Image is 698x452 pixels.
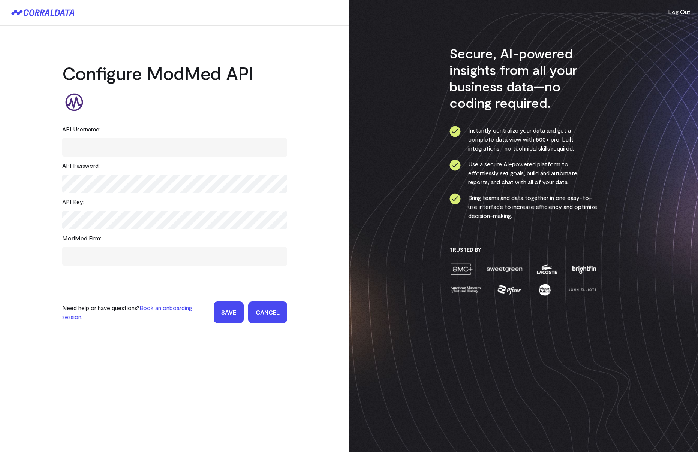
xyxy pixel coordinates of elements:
input: Save [214,301,244,323]
a: Cancel [248,301,287,323]
div: API Username: [62,120,287,138]
img: amc-0b11a8f1.png [449,263,473,276]
button: Log Out [668,7,691,16]
h2: Configure ModMed API [62,62,287,84]
h3: Trusted By [449,246,598,253]
div: API Password: [62,157,287,175]
img: john-elliott-25751c40.png [567,283,598,296]
img: ico-check-circle-4b19435c.svg [449,160,461,171]
img: amnh-5afada46.png [449,283,482,296]
img: sweetgreen-1d1fb32c.png [486,263,523,276]
div: API Key: [62,193,287,211]
h3: Secure, AI-powered insights from all your business data—no coding required. [449,45,598,111]
div: ModMed Firm: [62,229,287,247]
img: modmed-7d586e5d.svg [62,90,86,114]
li: Bring teams and data together in one easy-to-use interface to increase efficiency and optimize de... [449,193,598,220]
img: lacoste-7a6b0538.png [536,263,558,276]
li: Use a secure AI-powered platform to effortlessly set goals, build and automate reports, and chat ... [449,160,598,186]
img: ico-check-circle-4b19435c.svg [449,193,461,204]
img: moon-juice-c312e729.png [537,283,552,296]
img: pfizer-e137f5fc.png [497,283,523,296]
img: brightfin-a251e171.png [571,263,598,276]
img: ico-check-circle-4b19435c.svg [449,126,461,137]
p: Need help or have questions? [62,303,209,321]
li: Instantly centralize your data and get a complete data view with 500+ pre-built integrations—no t... [449,126,598,153]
